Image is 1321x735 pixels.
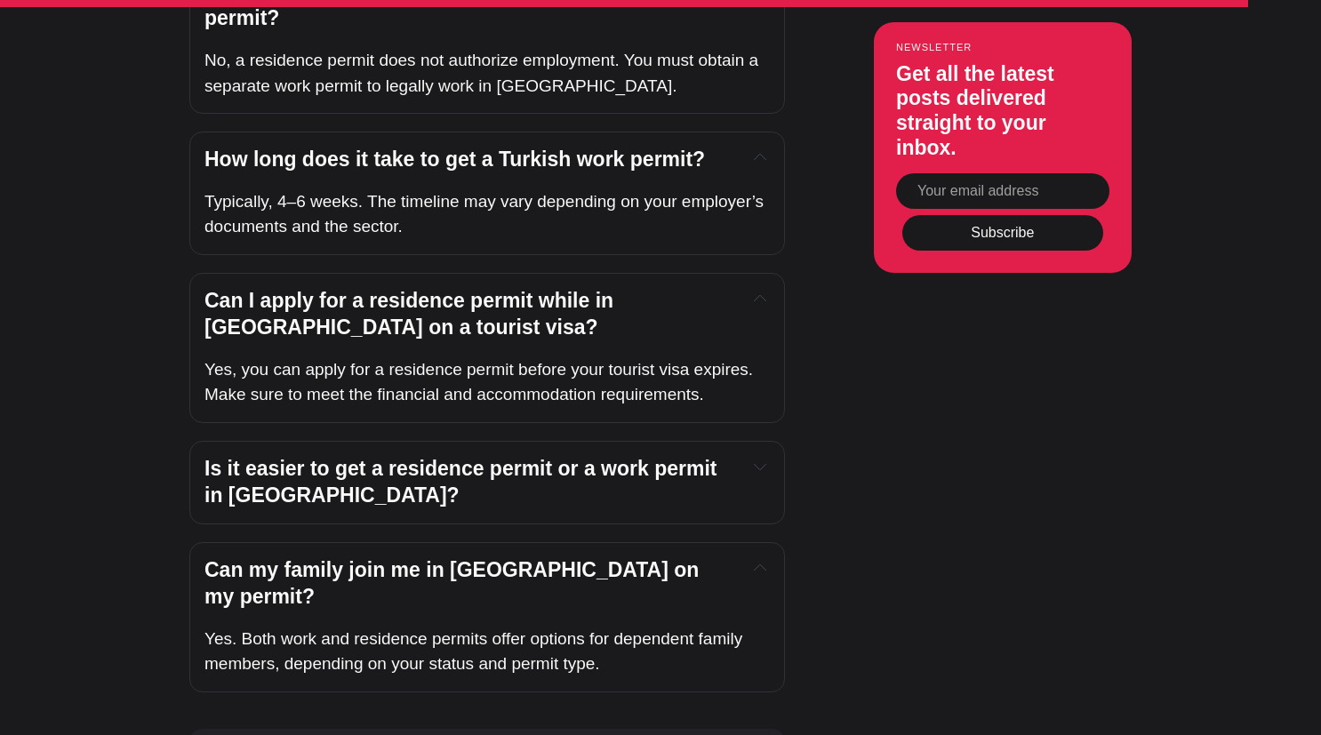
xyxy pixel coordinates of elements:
[896,173,1109,209] input: Your email address
[750,456,770,477] button: Expand toggle to read content
[750,288,770,309] button: Expand toggle to read content
[204,51,763,95] span: No, a residence permit does not authorize employment. You must obtain a separate work permit to l...
[896,62,1109,160] h3: Get all the latest posts delivered straight to your inbox.
[896,42,1109,52] small: Newsletter
[204,148,705,171] strong: How long does it take to get a Turkish work permit?
[204,289,620,339] strong: Can I apply for a residence permit while in [GEOGRAPHIC_DATA] on a tourist visa?
[750,557,770,579] button: Expand toggle to read content
[204,457,723,507] strong: Is it easier to get a residence permit or a work permit in [GEOGRAPHIC_DATA]?
[902,215,1103,251] button: Subscribe
[204,558,705,608] strong: Can my family join me in [GEOGRAPHIC_DATA] on my permit?
[204,360,757,404] span: Yes, you can apply for a residence permit before your tourist visa expires. Make sure to meet the...
[204,629,747,674] span: Yes. Both work and residence permits offer options for dependent family members, depending on you...
[750,147,770,168] button: Expand toggle to read content
[204,192,768,236] span: Typically, 4–6 weeks. The timeline may vary depending on your employer’s documents and the sector.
